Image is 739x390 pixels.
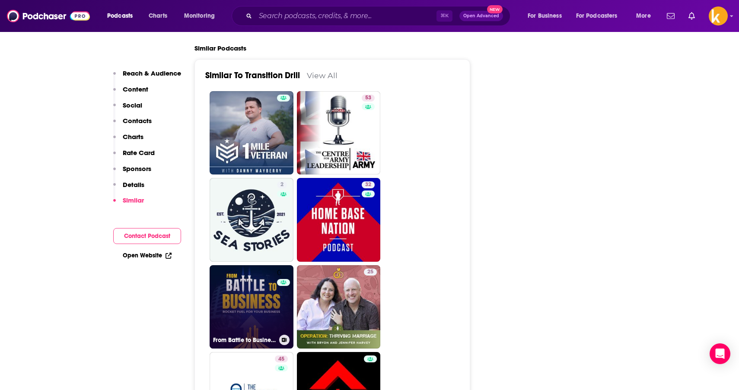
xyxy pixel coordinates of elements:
a: Open Website [123,252,172,259]
p: Social [123,101,142,109]
button: Details [113,181,144,197]
a: 2 [277,181,287,188]
span: Open Advanced [463,14,499,18]
button: Reach & Audience [113,69,181,85]
button: open menu [178,9,226,23]
a: Show notifications dropdown [685,9,698,23]
a: Similar To Transition Drill [205,70,300,81]
button: Similar [113,196,144,212]
a: 25 [297,265,381,349]
button: Sponsors [113,165,151,181]
p: Reach & Audience [123,69,181,77]
button: Charts [113,133,143,149]
span: 53 [365,94,371,102]
a: 25 [364,269,377,276]
p: Charts [123,133,143,141]
a: 32 [297,178,381,262]
a: 45 [275,355,288,362]
span: Monitoring [184,10,215,22]
a: 2 [210,178,293,262]
span: 2 [280,181,283,189]
button: Show profile menu [709,6,728,25]
button: open menu [522,9,573,23]
input: Search podcasts, credits, & more... [255,9,436,23]
span: For Podcasters [576,10,618,22]
button: open menu [630,9,662,23]
p: Similar [123,196,144,204]
img: User Profile [709,6,728,25]
h3: From Battle to Business [213,336,276,344]
a: Show notifications dropdown [663,9,678,23]
div: Open Intercom Messenger [710,343,730,364]
span: For Business [528,10,562,22]
a: View All [307,71,338,80]
span: Charts [149,10,167,22]
img: Podchaser - Follow, Share and Rate Podcasts [7,8,90,24]
button: Social [113,101,142,117]
h2: Similar Podcasts [194,44,246,52]
p: Rate Card [123,149,155,157]
span: More [636,10,651,22]
a: 53 [362,95,375,101]
p: Contacts [123,117,152,125]
button: Rate Card [113,149,155,165]
span: ⌘ K [436,10,452,22]
p: Content [123,85,148,93]
div: 0 [277,269,290,335]
span: 45 [278,355,284,364]
button: Contact Podcast [113,228,181,244]
button: open menu [570,9,630,23]
a: Charts [143,9,172,23]
div: Search podcasts, credits, & more... [240,6,519,26]
span: New [487,5,503,13]
button: Contacts [113,117,152,133]
span: Logged in as sshawan [709,6,728,25]
p: Details [123,181,144,189]
p: Sponsors [123,165,151,173]
button: open menu [101,9,144,23]
a: 53 [297,91,381,175]
span: Podcasts [107,10,133,22]
button: Content [113,85,148,101]
span: 25 [367,268,373,276]
a: 32 [362,181,375,188]
a: 0From Battle to Business [210,265,293,349]
button: Open AdvancedNew [459,11,503,21]
span: 32 [365,181,371,189]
